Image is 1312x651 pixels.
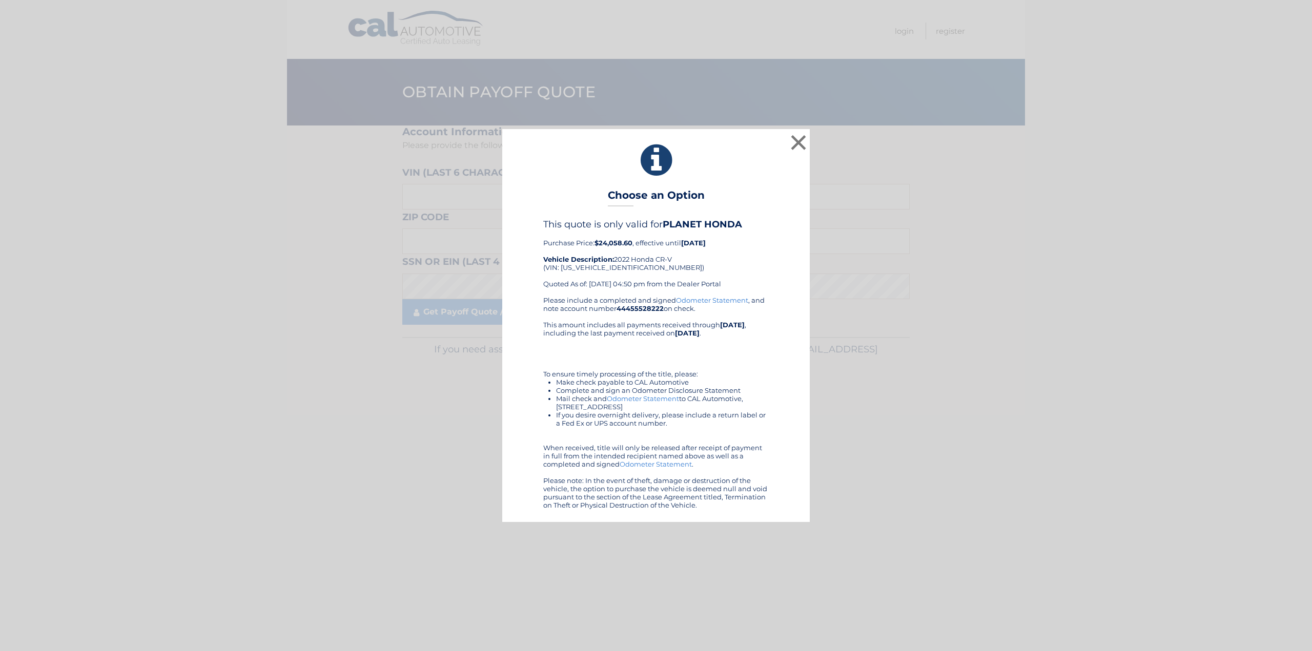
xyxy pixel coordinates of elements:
[543,219,769,296] div: Purchase Price: , effective until 2022 Honda CR-V (VIN: [US_VEHICLE_IDENTIFICATION_NUMBER]) Quote...
[607,394,679,403] a: Odometer Statement
[681,239,706,247] b: [DATE]
[543,219,769,230] h4: This quote is only valid for
[608,189,705,207] h3: Choose an Option
[556,386,769,394] li: Complete and sign an Odometer Disclosure Statement
[620,460,692,468] a: Odometer Statement
[556,394,769,411] li: Mail check and to CAL Automotive, [STREET_ADDRESS]
[543,255,614,263] strong: Vehicle Description:
[617,304,664,312] b: 44455528222
[556,378,769,386] li: Make check payable to CAL Automotive
[675,329,700,337] b: [DATE]
[556,411,769,427] li: If you desire overnight delivery, please include a return label or a Fed Ex or UPS account number.
[543,296,769,509] div: Please include a completed and signed , and note account number on check. This amount includes al...
[788,132,809,153] button: ×
[720,321,745,329] b: [DATE]
[663,219,742,230] b: PLANET HONDA
[676,296,748,304] a: Odometer Statement
[594,239,632,247] b: $24,058.60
